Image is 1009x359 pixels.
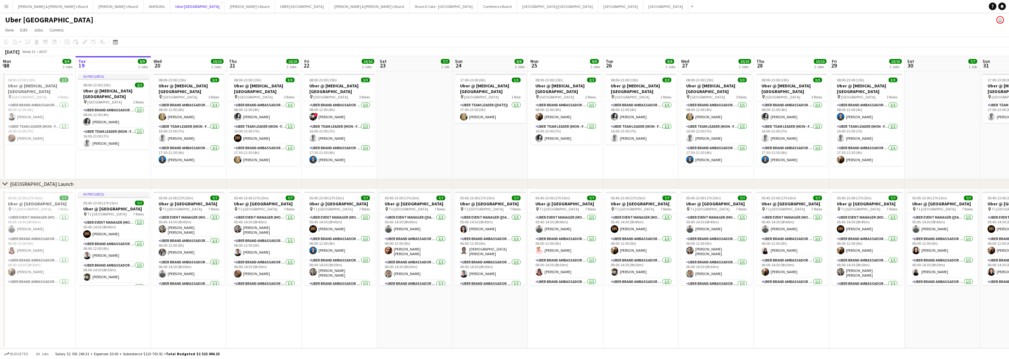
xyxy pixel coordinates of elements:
span: T1 [GEOGRAPHIC_DATA] [690,207,730,211]
button: [PERSON_NAME]'s Board [93,0,143,13]
app-job-card: 08:00-23:00 (15h)3/3Uber @ [MEDICAL_DATA][GEOGRAPHIC_DATA] [GEOGRAPHIC_DATA]3 RolesUBER Brand Amb... [681,74,752,166]
span: Sun [455,58,463,64]
button: SAMSUNG [143,0,170,13]
h3: Uber @ [GEOGRAPHIC_DATA] [530,201,601,207]
span: Wed [681,58,689,64]
span: 08:00-23:00 (15h) [686,78,714,82]
app-card-role: UBER Brand Ambassador ([DATE])1/106:00-14:30 (8h30m)[PERSON_NAME] [455,259,526,280]
span: 7/7 [813,196,822,200]
button: Conference Board [478,0,517,13]
app-card-role: UBER Brand Ambassador ([PERSON_NAME])1/108:00-12:00 (4h)[PERSON_NAME] [229,102,300,123]
span: 7 Roles [585,207,596,211]
h3: Uber @ [MEDICAL_DATA][GEOGRAPHIC_DATA] [756,83,827,94]
h3: Uber @ [MEDICAL_DATA][GEOGRAPHIC_DATA] [304,83,375,94]
span: 05:45-23:00 (17h15m) [83,201,118,205]
span: 9/9 [62,59,71,64]
app-card-role: UBER Event Manager (Mon - Fri)1/105:45-14:30 (8h45m)[PERSON_NAME] [PERSON_NAME] [229,214,300,237]
app-card-role: UBER Brand Ambassador ([PERSON_NAME])1/107:00-13:00 (6h) [606,278,676,300]
app-card-role: UBER Brand Ambassador ([DATE])1/106:00-14:30 (8h30m)[PERSON_NAME] [380,259,450,280]
app-card-role: Uber Team Leader (Mon - Fri)1/116:00-23:00 (7h)[PERSON_NAME] [756,123,827,144]
span: Sun [983,58,990,64]
app-card-role: UBER Event Manager ([DATE])1/105:45-14:30 (8h45m)[PERSON_NAME] [907,214,978,235]
span: T1 [GEOGRAPHIC_DATA] [313,207,353,211]
app-card-role: Uber Team Leader (Mon - Fri)1/116:00-23:00 (7h)[PERSON_NAME] [3,123,73,144]
app-card-role: UBER Brand Ambassador ([PERSON_NAME])1/108:00-12:00 (4h)[PERSON_NAME] [756,102,827,123]
app-card-role: UBER Brand Ambassador ([PERSON_NAME])1/1 [154,280,224,302]
button: [GEOGRAPHIC_DATA] [643,0,688,13]
span: 3 Roles [736,95,747,99]
span: 08:00-23:00 (15h) [159,78,186,82]
span: Thu [756,58,764,64]
span: Fri [832,58,837,64]
app-card-role: UBER Event Manager (Mon - Fri)1/105:45-14:30 (8h45m)[PERSON_NAME] [681,214,752,235]
span: 05:45-23:00 (17h15m) [912,196,947,200]
app-job-card: 05:45-23:00 (17h15m)7/7Uber @ [GEOGRAPHIC_DATA] T1 [GEOGRAPHIC_DATA]7 RolesUBER Event Manager (Mo... [229,192,300,285]
app-job-card: 05:45-23:00 (17h15m)7/7Uber @ [GEOGRAPHIC_DATA] T1 [GEOGRAPHIC_DATA]7 RolesUBER Event Manager (Mo... [304,192,375,285]
app-job-card: 05:45-23:00 (17h15m)7/7Uber @ [GEOGRAPHIC_DATA] T1 [GEOGRAPHIC_DATA]7 RolesUBER Event Manager ([D... [380,192,450,285]
app-card-role: UBER Brand Ambassador ([DATE])1/1 [380,280,450,302]
span: 3/3 [738,78,747,82]
span: Comms [50,27,64,33]
app-card-role: UBER Brand Ambassador ([PERSON_NAME])1/108:00-12:00 (4h)[PERSON_NAME] [681,102,752,123]
div: 05:45-23:00 (17h15m)7/7Uber @ [GEOGRAPHIC_DATA] T1 [GEOGRAPHIC_DATA]7 RolesUBER Event Manager (Mo... [530,192,601,285]
h3: Uber @ [GEOGRAPHIC_DATA] [229,201,300,207]
h3: Uber @ [GEOGRAPHIC_DATA] [3,201,73,207]
app-card-role: Uber Team Leader (Mon - Fri)1/116:00-23:00 (7h)[PERSON_NAME] [304,123,375,144]
span: 7/7 [738,196,747,200]
app-card-role: UBER Brand Ambassador ([PERSON_NAME])1/108:00-12:00 (4h)[PERSON_NAME] [3,102,73,123]
div: 08:00-23:00 (15h)3/3Uber @ [MEDICAL_DATA][GEOGRAPHIC_DATA] [GEOGRAPHIC_DATA]3 RolesUBER Brand Amb... [304,74,375,166]
span: 05:45-23:00 (17h15m) [385,196,419,200]
a: Edit [18,26,30,34]
span: 7/7 [662,196,671,200]
span: 3/3 [210,78,219,82]
button: [PERSON_NAME] & [PERSON_NAME]'s Board [329,0,410,13]
span: 2 Roles [661,95,671,99]
app-card-role: UBER Brand Ambassador ([PERSON_NAME])1/117:30-21:30 (4h)[PERSON_NAME] [229,144,300,166]
span: Fri [304,58,309,64]
span: 08:00-23:00 (15h) [83,83,111,87]
app-card-role: UBER Brand Ambassador ([PERSON_NAME])1/106:00-14:30 (8h30m)[PERSON_NAME] [PERSON_NAME] [832,257,902,280]
app-card-role: UBER Event Manager (Mon - Fri)1/105:45-14:30 (8h45m)[PERSON_NAME] [606,214,676,235]
app-card-role: UBER Brand Ambassador ([PERSON_NAME])1/106:00-14:30 (8h30m)[PERSON_NAME] [606,257,676,278]
span: Wed [154,58,162,64]
h3: Uber @ [GEOGRAPHIC_DATA] [154,201,224,207]
app-card-role: UBER Event Manager (Mon - Fri)1/105:45-14:30 (8h45m)[PERSON_NAME] [PERSON_NAME] [154,214,224,237]
app-card-role: UBER Event Manager ([DATE])1/105:45-14:30 (8h45m)[PERSON_NAME] [455,214,526,235]
div: In progress05:45-23:00 (17h15m)7/7Uber @ [GEOGRAPHIC_DATA] T1 [GEOGRAPHIC_DATA]7 RolesUBER Event ... [78,192,149,285]
h3: Uber @ [MEDICAL_DATA][GEOGRAPHIC_DATA] [154,83,224,94]
app-card-role: UBER Brand Ambassador ([PERSON_NAME])1/107:00-13:00 (6h) [756,278,827,300]
app-card-role: UBER Event Manager (Mon - Fri)1/105:45-14:30 (8h45m)[PERSON_NAME] [3,214,73,235]
span: Mon [530,58,539,64]
h3: Uber @ [GEOGRAPHIC_DATA] [455,201,526,207]
div: 05:45-23:00 (17h15m)7/7Uber @ [GEOGRAPHIC_DATA] T1 [GEOGRAPHIC_DATA]7 RolesUBER Event Manager (Mo... [3,192,73,285]
app-job-card: 05:45-23:00 (17h15m)7/7Uber @ [GEOGRAPHIC_DATA] T1 [GEOGRAPHIC_DATA]7 RolesUBER Event Manager ([D... [455,192,526,285]
span: T1 [GEOGRAPHIC_DATA] [163,207,202,211]
app-card-role: UBER Brand Ambassador ([PERSON_NAME])1/1 [78,283,149,305]
span: View [5,27,14,33]
app-card-role: UBER Brand Ambassador ([PERSON_NAME])1/106:00-12:00 (6h)[PERSON_NAME] [606,235,676,257]
app-card-role: UBER Brand Ambassador ([PERSON_NAME])1/106:00-12:00 (6h)[PERSON_NAME] [530,235,601,257]
app-card-role: UBER Brand Ambassador ([PERSON_NAME])1/106:00-12:00 (6h)[PERSON_NAME] [78,240,149,262]
span: Edit [20,27,27,33]
div: 05:45-23:00 (17h15m)7/7Uber @ [GEOGRAPHIC_DATA] T1 [GEOGRAPHIC_DATA]7 RolesUBER Event Manager (Mo... [832,192,902,285]
span: [GEOGRAPHIC_DATA] [163,95,197,99]
span: 7/7 [587,196,596,200]
h3: Uber @ [GEOGRAPHIC_DATA] [606,201,676,207]
span: [GEOGRAPHIC_DATA] [766,95,800,99]
span: ! [314,113,318,117]
span: [GEOGRAPHIC_DATA] [841,95,876,99]
app-job-card: 05:45-23:00 (17h15m)7/7Uber @ [GEOGRAPHIC_DATA] T1 [GEOGRAPHIC_DATA]7 RolesUBER Event Manager (Mo... [756,192,827,285]
span: 9/9 [138,59,147,64]
app-card-role: UBER Brand Ambassador ([DATE])1/106:00-14:30 (8h30m)[PERSON_NAME] [907,257,978,278]
app-card-role: UBER Brand Ambassador ([PERSON_NAME])1/1 [229,280,300,302]
app-card-role: UBER Event Manager ([DATE])1/105:45-14:30 (8h45m)[PERSON_NAME] [380,214,450,235]
app-job-card: 08:00-23:00 (15h)3/3Uber @ [MEDICAL_DATA][GEOGRAPHIC_DATA] [GEOGRAPHIC_DATA]3 RolesUBER Brand Amb... [832,74,902,166]
h3: Uber @ [MEDICAL_DATA][GEOGRAPHIC_DATA] [606,83,676,94]
app-job-card: 08:00-23:00 (15h)3/3Uber @ [MEDICAL_DATA][GEOGRAPHIC_DATA] [GEOGRAPHIC_DATA]3 RolesUBER Brand Amb... [154,74,224,166]
button: UBER [GEOGRAPHIC_DATA] [275,0,329,13]
app-job-card: 08:00-23:00 (15h)3/3Uber @ [MEDICAL_DATA][GEOGRAPHIC_DATA] [GEOGRAPHIC_DATA]3 RolesUBER Brand Amb... [756,74,827,166]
